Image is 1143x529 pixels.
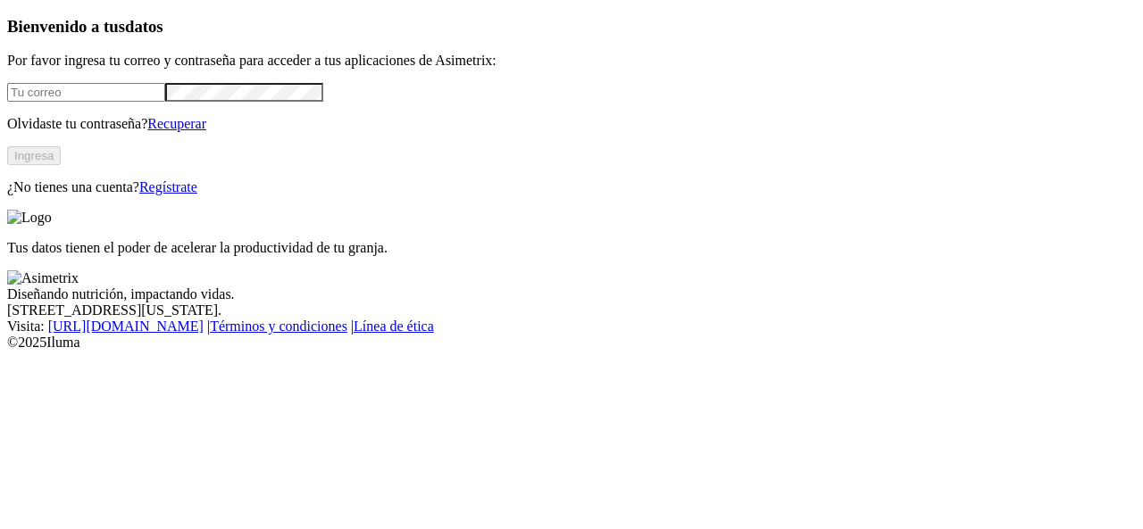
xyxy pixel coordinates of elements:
[7,286,1136,302] div: Diseñando nutrición, impactando vidas.
[147,116,206,131] a: Recuperar
[48,318,204,334] a: [URL][DOMAIN_NAME]
[125,17,163,36] span: datos
[7,83,165,102] input: Tu correo
[7,53,1136,69] p: Por favor ingresa tu correo y contraseña para acceder a tus aplicaciones de Asimetrix:
[7,116,1136,132] p: Olvidaste tu contraseña?
[7,270,79,286] img: Asimetrix
[7,302,1136,318] div: [STREET_ADDRESS][US_STATE].
[139,179,197,194] a: Regístrate
[7,240,1136,256] p: Tus datos tienen el poder de acelerar la productividad de tu granja.
[7,17,1136,37] h3: Bienvenido a tus
[354,318,434,334] a: Línea de ética
[210,318,347,334] a: Términos y condiciones
[7,210,52,226] img: Logo
[7,335,1136,351] div: © 2025 Iluma
[7,179,1136,195] p: ¿No tienes una cuenta?
[7,146,61,165] button: Ingresa
[7,318,1136,335] div: Visita : | |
